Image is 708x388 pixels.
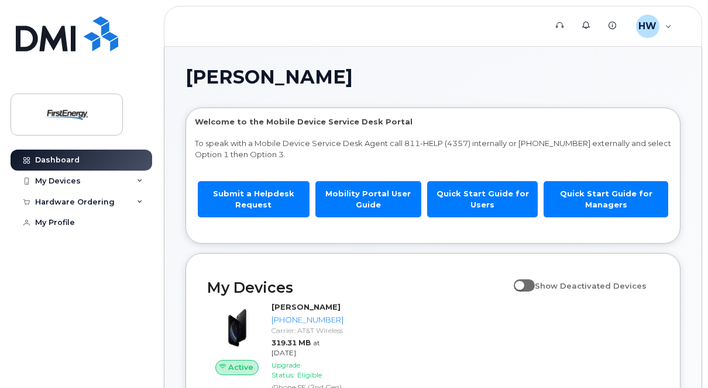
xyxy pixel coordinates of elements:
[198,181,310,217] a: Submit a Helpdesk Request
[297,370,322,379] span: Eligible
[427,181,538,217] a: Quick Start Guide for Users
[207,279,508,296] h2: My Devices
[185,68,353,86] span: [PERSON_NAME]
[271,325,343,335] div: Carrier: AT&T Wireless
[195,116,671,127] p: Welcome to the Mobile Device Service Desk Portal
[271,302,341,311] strong: [PERSON_NAME]
[195,138,671,160] p: To speak with a Mobile Device Service Desk Agent call 811-HELP (4357) internally or [PHONE_NUMBER...
[271,361,300,379] span: Upgrade Status:
[271,314,343,325] div: [PHONE_NUMBER]
[315,181,422,217] a: Mobility Portal User Guide
[514,275,523,284] input: Show Deactivated Devices
[535,281,647,290] span: Show Deactivated Devices
[216,307,257,348] img: image20231002-3703462-1mz9tax.jpeg
[228,362,253,373] span: Active
[544,181,668,217] a: Quick Start Guide for Managers
[271,338,311,347] span: 319.31 MB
